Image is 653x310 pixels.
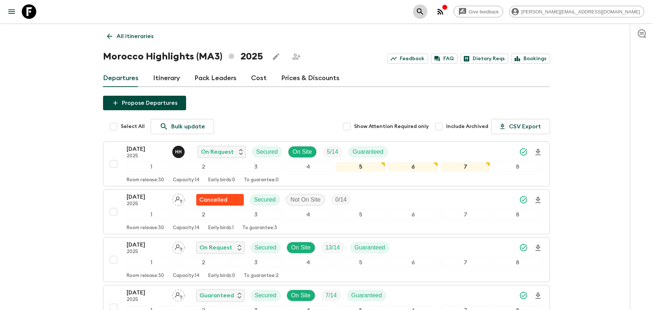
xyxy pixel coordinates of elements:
svg: Synced Successfully [519,243,528,252]
span: Show Attention Required only [354,123,429,130]
button: [DATE]2025Assign pack leaderFlash Pack cancellationSecuredNot On SiteTrip Fill12345678Room releas... [103,189,550,234]
p: 2025 [127,249,167,255]
p: Capacity: 14 [173,225,200,231]
p: [DATE] [127,145,167,153]
p: On Site [291,291,311,300]
p: 13 / 14 [325,243,340,252]
p: Guaranteed [200,291,234,300]
button: search adventures [413,4,427,19]
a: Departures [103,70,139,87]
div: 4 [284,162,333,171]
p: Capacity: 14 [173,177,200,183]
div: 7 [441,210,490,219]
div: 7 [441,162,490,171]
div: 8 [493,210,542,219]
div: Secured [252,146,282,158]
span: [PERSON_NAME][EMAIL_ADDRESS][DOMAIN_NAME] [517,9,644,15]
span: Hicham Hadida [172,148,186,154]
span: Assign pack leader [172,196,185,202]
button: Edit this itinerary [269,49,283,64]
h1: Morocco Highlights (MA3) 2025 [103,49,263,64]
svg: Download Onboarding [534,244,542,252]
button: [DATE]2025Assign pack leaderOn RequestSecuredOn SiteTrip FillGuaranteed12345678Room release:30Cap... [103,237,550,282]
p: To guarantee: 3 [242,225,277,231]
button: menu [4,4,19,19]
a: Give feedback [453,6,503,17]
span: Assign pack leader [172,244,185,249]
div: 1 [127,258,176,267]
svg: Download Onboarding [534,292,542,300]
div: 7 [441,258,490,267]
p: On Request [200,243,232,252]
p: Not On Site [291,195,321,204]
a: Dietary Reqs [460,54,508,64]
p: On Site [291,243,311,252]
div: On Site [288,146,317,158]
p: Early birds: 0 [208,273,235,279]
svg: Synced Successfully [519,291,528,300]
p: 7 / 14 [325,291,337,300]
div: 5 [336,162,385,171]
span: Share this itinerary [289,49,304,64]
p: Cancelled [199,195,227,204]
div: Secured [250,242,281,253]
div: 2 [179,210,228,219]
p: Guaranteed [351,291,382,300]
div: 3 [231,162,281,171]
div: Not On Site [286,194,325,206]
p: H H [175,149,182,155]
a: Bulk update [151,119,214,134]
div: On Site [287,242,315,253]
button: Propose Departures [103,96,186,110]
div: 6 [388,162,438,171]
p: Guaranteed [354,243,385,252]
a: Pack Leaders [194,70,237,87]
div: 4 [284,210,333,219]
div: 8 [493,258,542,267]
div: Flash Pack cancellation [196,194,244,206]
div: Secured [250,194,280,206]
a: Itinerary [153,70,180,87]
span: Assign pack leader [172,292,185,297]
div: 3 [231,210,281,219]
p: 0 / 14 [335,195,346,204]
svg: Download Onboarding [534,148,542,157]
div: [PERSON_NAME][EMAIL_ADDRESS][DOMAIN_NAME] [509,6,644,17]
p: To guarantee: 2 [244,273,279,279]
p: Capacity: 14 [173,273,200,279]
p: 2025 [127,201,167,207]
div: 5 [336,210,385,219]
a: All itineraries [103,29,157,44]
p: All itineraries [116,32,153,41]
p: Room release: 30 [127,273,164,279]
svg: Synced Successfully [519,148,528,156]
p: Room release: 30 [127,177,164,183]
div: 2 [179,162,228,171]
p: Bulk update [171,122,205,131]
div: 6 [388,258,438,267]
svg: Synced Successfully [519,195,528,204]
span: Give feedback [465,9,503,15]
a: Cost [251,70,267,87]
div: 1 [127,162,176,171]
button: [DATE]2025Hicham HadidaOn RequestSecuredOn SiteTrip FillGuaranteed12345678Room release:30Capacity... [103,141,550,186]
p: Secured [255,243,276,252]
p: 5 / 14 [327,148,338,156]
p: On Request [201,148,234,156]
p: Early birds: 1 [208,225,234,231]
a: Prices & Discounts [281,70,340,87]
div: Trip Fill [323,146,342,158]
p: Secured [255,291,276,300]
p: [DATE] [127,193,167,201]
a: Bookings [511,54,550,64]
div: 1 [127,210,176,219]
p: Secured [254,195,276,204]
div: Trip Fill [331,194,351,206]
div: 4 [284,258,333,267]
p: 2025 [127,153,167,159]
div: On Site [287,290,315,301]
svg: Download Onboarding [534,196,542,204]
div: 8 [493,162,542,171]
a: FAQ [431,54,457,64]
p: Room release: 30 [127,225,164,231]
